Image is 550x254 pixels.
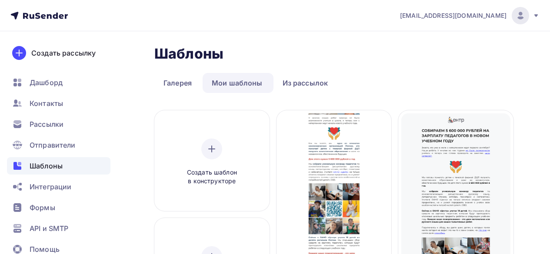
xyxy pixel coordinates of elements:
a: Дашборд [7,74,110,91]
span: Отправители [30,140,76,150]
a: Рассылки [7,115,110,133]
a: Из рассылок [273,73,337,93]
div: Создать рассылку [31,48,96,58]
span: [EMAIL_ADDRESS][DOMAIN_NAME] [400,11,507,20]
a: Шаблоны [7,157,110,175]
h2: Шаблоны [154,45,223,63]
span: Контакты [30,98,63,109]
a: [EMAIL_ADDRESS][DOMAIN_NAME] [400,7,540,24]
a: Галерея [154,73,201,93]
a: Отправители [7,136,110,154]
a: Мои шаблоны [203,73,272,93]
span: Создать шаблон в конструкторе [170,168,253,186]
span: Формы [30,202,55,213]
span: Шаблоны [30,161,63,171]
span: Дашборд [30,77,63,88]
span: Интеграции [30,181,71,192]
span: API и SMTP [30,223,68,234]
a: Формы [7,199,110,216]
a: Контакты [7,95,110,112]
span: Рассылки [30,119,63,129]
